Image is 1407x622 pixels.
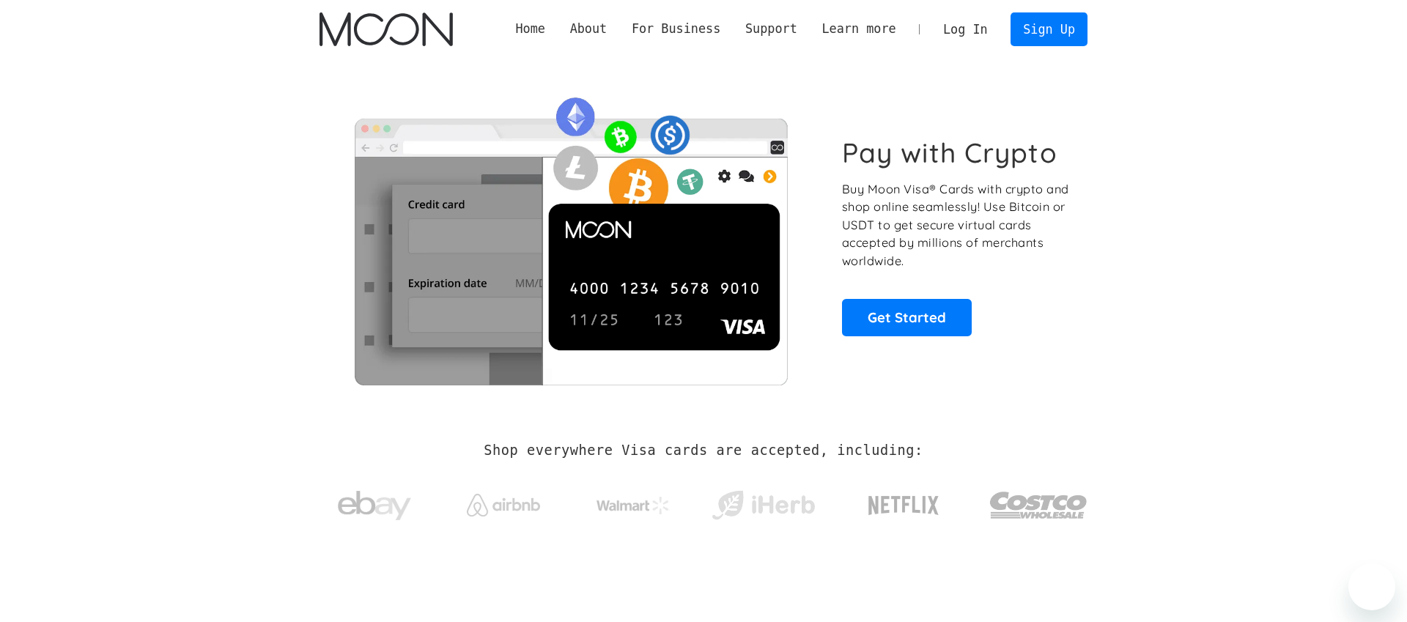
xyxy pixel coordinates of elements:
div: About [558,20,619,38]
a: ebay [320,468,429,536]
img: Airbnb [467,494,540,517]
a: Get Started [842,299,972,336]
img: iHerb [709,486,818,525]
div: For Business [632,20,720,38]
h1: Pay with Crypto [842,136,1057,169]
a: Walmart [579,482,688,522]
a: Log In [931,13,1000,45]
img: Walmart [597,497,670,514]
a: Home [503,20,558,38]
img: Netflix [867,487,940,524]
a: Airbnb [449,479,558,524]
div: Learn more [821,20,895,38]
a: Costco [989,463,1087,540]
div: About [570,20,608,38]
img: Moon Cards let you spend your crypto anywhere Visa is accepted. [320,87,821,385]
div: Learn more [810,20,909,38]
a: Sign Up [1011,12,1087,45]
a: iHerb [709,472,818,532]
img: Costco [989,478,1087,533]
h2: Shop everywhere Visa cards are accepted, including: [484,443,923,459]
iframe: Button to launch messaging window [1348,563,1395,610]
div: Support [745,20,797,38]
div: For Business [619,20,733,38]
a: home [320,12,452,46]
img: ebay [338,483,411,529]
div: Support [733,20,809,38]
a: Netflix [838,473,970,531]
p: Buy Moon Visa® Cards with crypto and shop online seamlessly! Use Bitcoin or USDT to get secure vi... [842,180,1071,270]
img: Moon Logo [320,12,452,46]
